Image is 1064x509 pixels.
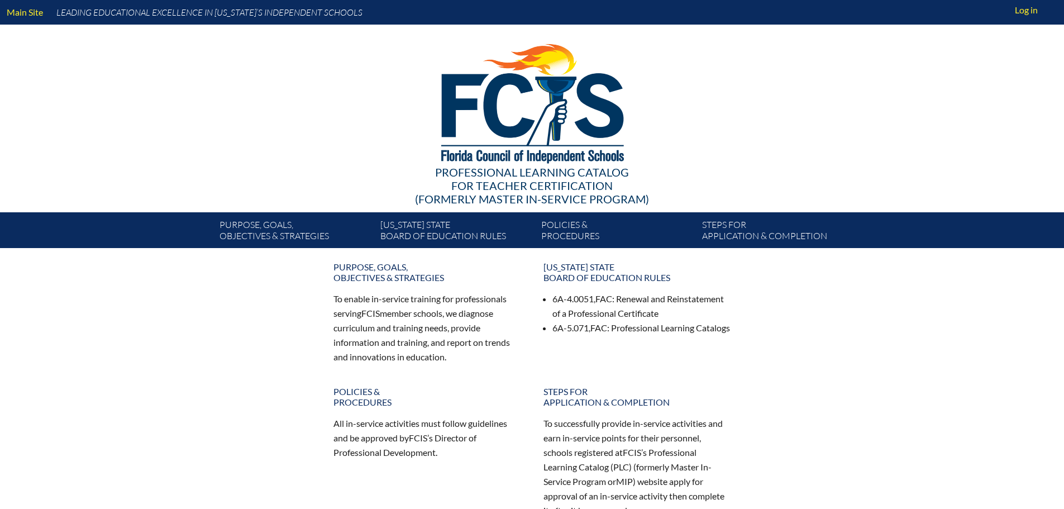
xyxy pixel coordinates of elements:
[327,257,528,287] a: Purpose, goals,objectives & strategies
[537,257,738,287] a: [US_STATE] StateBoard of Education rules
[417,25,647,177] img: FCISlogo221.eps
[698,217,858,248] a: Steps forapplication & completion
[215,217,376,248] a: Purpose, goals,objectives & strategies
[595,293,612,304] span: FAC
[537,382,738,412] a: Steps forapplication & completion
[2,4,47,20] a: Main Site
[623,447,641,458] span: FCIS
[537,217,698,248] a: Policies &Procedures
[333,292,521,364] p: To enable in-service training for professionals serving member schools, we diagnose curriculum an...
[590,322,607,333] span: FAC
[1015,3,1038,17] span: Log in
[552,292,731,321] li: 6A-4.0051, : Renewal and Reinstatement of a Professional Certificate
[616,476,633,487] span: MIP
[552,321,731,335] li: 6A-5.071, : Professional Learning Catalogs
[451,179,613,192] span: for Teacher Certification
[613,462,629,472] span: PLC
[409,432,427,443] span: FCIS
[333,416,521,460] p: All in-service activities must follow guidelines and be approved by ’s Director of Professional D...
[211,165,854,206] div: Professional Learning Catalog (formerly Master In-service Program)
[376,217,537,248] a: [US_STATE] StateBoard of Education rules
[327,382,528,412] a: Policies &Procedures
[361,308,380,318] span: FCIS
